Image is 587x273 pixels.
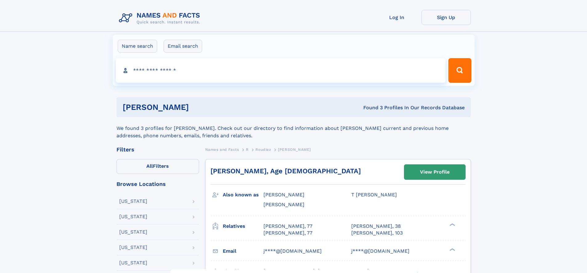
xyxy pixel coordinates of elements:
[276,104,465,111] div: Found 3 Profiles In Our Records Database
[210,167,361,175] a: [PERSON_NAME], Age [DEMOGRAPHIC_DATA]
[263,223,312,230] a: [PERSON_NAME], 77
[246,147,249,152] span: R
[116,117,471,139] div: We found 3 profiles for [PERSON_NAME]. Check out our directory to find information about [PERSON_...
[351,230,403,236] a: [PERSON_NAME], 103
[263,192,304,198] span: [PERSON_NAME]
[420,165,450,179] div: View Profile
[351,223,401,230] a: [PERSON_NAME], 38
[116,147,199,152] div: Filters
[263,230,312,236] a: [PERSON_NAME], 77
[278,147,311,152] span: [PERSON_NAME]
[223,221,263,231] h3: Relatives
[263,202,304,207] span: [PERSON_NAME]
[404,165,465,179] a: View Profile
[448,247,455,251] div: ❯
[118,40,157,53] label: Name search
[119,260,147,265] div: [US_STATE]
[448,58,471,83] button: Search Button
[448,223,455,227] div: ❯
[255,146,271,153] a: Roudiez
[119,214,147,219] div: [US_STATE]
[223,190,263,200] h3: Also known as
[123,103,276,111] h1: [PERSON_NAME]
[351,192,397,198] span: T [PERSON_NAME]
[223,246,263,256] h3: Email
[205,146,239,153] a: Names and Facts
[119,230,147,235] div: [US_STATE]
[116,58,446,83] input: search input
[119,199,147,204] div: [US_STATE]
[372,10,422,25] a: Log In
[422,10,471,25] a: Sign Up
[116,159,199,174] label: Filters
[146,163,153,169] span: All
[255,147,271,152] span: Roudiez
[116,181,199,187] div: Browse Locations
[116,10,205,26] img: Logo Names and Facts
[119,245,147,250] div: [US_STATE]
[246,146,249,153] a: R
[164,40,202,53] label: Email search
